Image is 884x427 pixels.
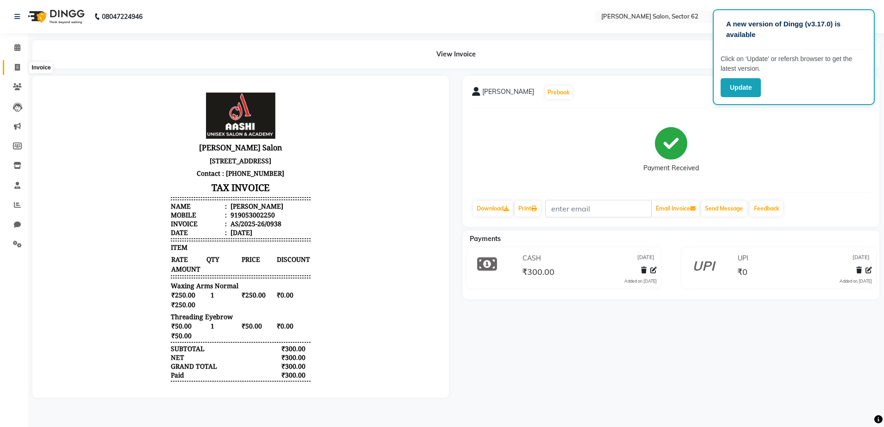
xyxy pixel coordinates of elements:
[164,205,199,215] span: 1
[701,201,747,217] button: Send Message
[199,169,234,179] span: PRICE
[187,117,242,125] div: [PERSON_NAME]
[129,82,269,94] p: Contact : [PHONE_NUMBER]
[624,278,657,285] div: Added on [DATE]
[515,201,541,217] a: Print
[199,236,234,246] span: ₹50.00
[853,254,870,263] span: [DATE]
[129,268,143,277] div: NET
[129,285,143,294] div: Paid
[187,125,233,134] div: 919053002250
[129,236,163,246] span: ₹50.00
[235,169,269,179] span: DISCOUNT
[737,266,747,279] span: ₹0
[545,200,652,217] input: enter email
[522,266,554,279] span: ₹300.00
[164,169,199,179] span: QTY
[750,201,783,217] a: Feedback
[183,117,185,125] span: :
[545,86,572,99] button: Prebook
[738,254,748,263] span: UPI
[235,285,269,294] div: ₹300.00
[129,259,163,268] div: SUBTOTAL
[129,227,191,236] span: Threading Eyebrow
[129,158,146,167] span: ITEM
[652,201,699,217] button: Email Invoice
[29,62,53,73] div: Invoice
[235,236,269,246] span: ₹0.00
[129,179,163,189] span: AMOUNT
[164,236,199,246] span: 1
[183,134,185,143] span: :
[129,56,269,69] h3: [PERSON_NAME] Salon
[129,94,269,111] h3: TAX INVOICE
[129,205,163,215] span: ₹250.00
[129,69,269,82] p: [STREET_ADDRESS]
[637,254,654,263] span: [DATE]
[721,54,867,74] p: Click on ‘Update’ or refersh browser to get the latest version.
[129,277,175,285] div: GRAND TOTAL
[199,205,234,215] span: ₹250.00
[129,246,163,255] span: ₹50.00
[129,169,163,179] span: RATE
[129,125,185,134] div: Mobile
[129,134,185,143] div: Invoice
[164,7,234,54] img: file_1744141576425.jpg
[473,201,513,217] a: Download
[470,235,501,243] span: Payments
[32,40,879,68] div: View Invoice
[726,19,861,40] p: A new version of Dingg (v3.17.0) is available
[482,87,534,100] span: [PERSON_NAME]
[235,277,269,285] div: ₹300.00
[129,117,185,125] div: Name
[129,196,197,205] span: Waxing Arms Normal
[24,4,87,30] img: logo
[235,268,269,277] div: ₹300.00
[235,205,269,215] span: ₹0.00
[840,278,872,285] div: Added on [DATE]
[235,259,269,268] div: ₹300.00
[643,163,699,173] div: Payment Received
[183,143,185,152] span: :
[129,215,163,224] span: ₹250.00
[721,78,761,97] button: Update
[187,143,211,152] div: [DATE]
[183,125,185,134] span: :
[187,134,240,143] div: AS/2025-26/0938
[102,4,143,30] b: 08047224946
[523,254,541,263] span: CASH
[129,143,185,152] div: Date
